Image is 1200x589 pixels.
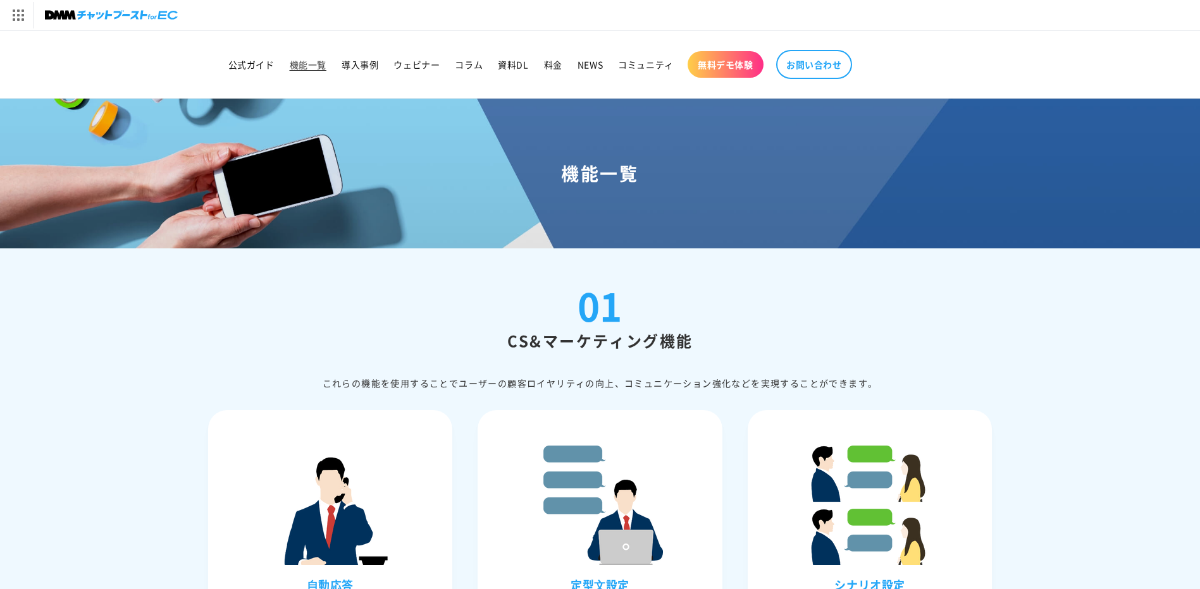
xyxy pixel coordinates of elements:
[786,59,842,70] span: お問い合わせ
[490,51,536,78] a: 資料DL
[688,51,764,78] a: 無料デモ体験
[610,51,681,78] a: コミュニティ
[334,51,386,78] a: 導入事例
[618,59,674,70] span: コミュニティ
[290,59,326,70] span: 機能一覧
[228,59,275,70] span: 公式ガイド
[208,331,993,350] h2: CS&マーケティング機能
[536,439,663,565] img: 定型⽂設定
[393,59,440,70] span: ウェビナー
[544,59,562,70] span: 料金
[267,439,393,565] img: ⾃動応答
[2,2,34,28] img: サービス
[698,59,753,70] span: 無料デモ体験
[45,6,178,24] img: チャットブーストforEC
[15,162,1185,185] h1: 機能一覧
[776,50,852,79] a: お問い合わせ
[807,439,933,565] img: シナリオ設定
[455,59,483,70] span: コラム
[342,59,378,70] span: 導入事例
[282,51,334,78] a: 機能一覧
[498,59,528,70] span: 資料DL
[578,286,622,324] div: 01
[208,375,993,391] div: これらの機能を使⽤することでユーザーの顧客ロイヤリティの向上、コミュニケーション強化などを実現することができます。
[386,51,447,78] a: ウェビナー
[570,51,610,78] a: NEWS
[536,51,570,78] a: 料金
[221,51,282,78] a: 公式ガイド
[578,59,603,70] span: NEWS
[447,51,490,78] a: コラム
